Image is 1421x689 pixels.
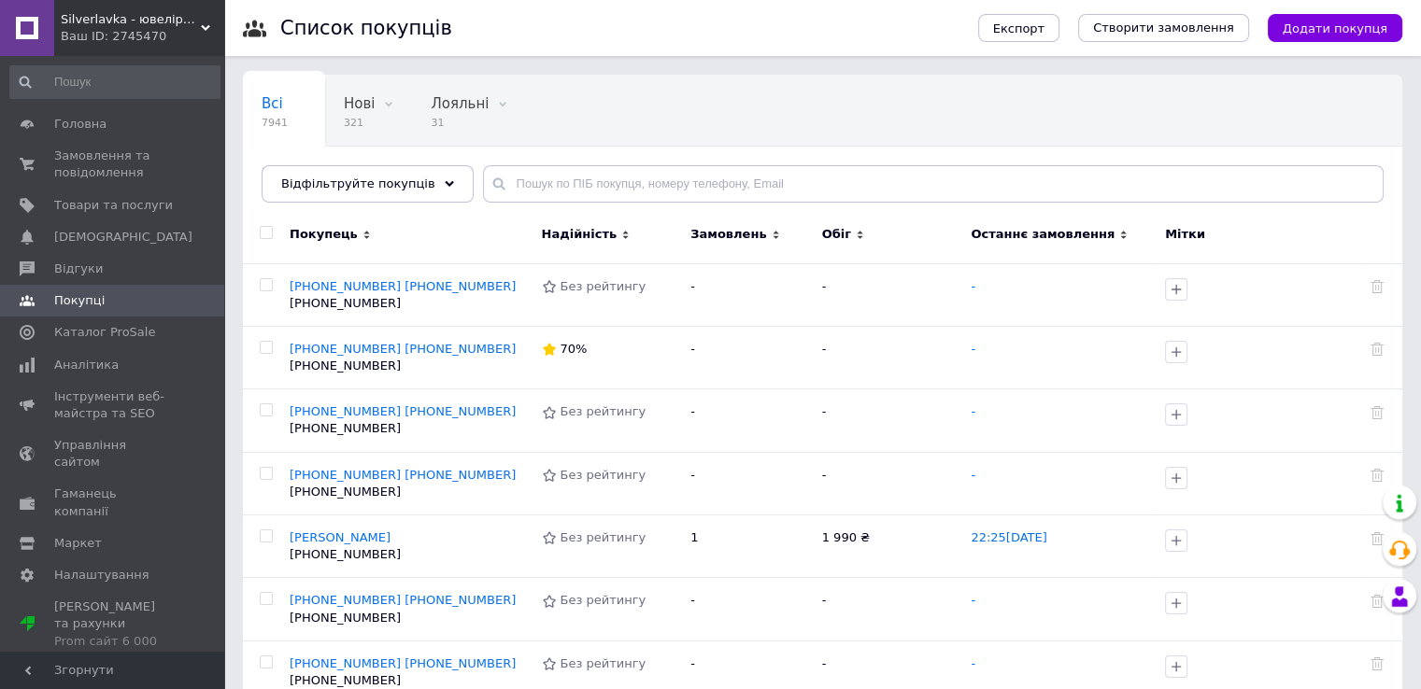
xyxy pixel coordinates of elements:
[681,389,812,452] td: -
[281,176,435,190] span: Відфільтруйте покупців
[1371,278,1384,295] div: Видалити
[690,530,698,544] span: 1
[1371,467,1384,484] div: Видалити
[344,116,375,130] span: 321
[813,578,962,640] td: -
[1283,21,1387,35] span: Додати покупця
[54,567,149,584] span: Налаштування
[1371,341,1384,358] div: Видалити
[54,197,173,214] span: Товари та послуги
[690,226,766,243] span: Замовлень
[54,292,105,309] span: Покупці
[1371,592,1384,609] div: Видалити
[290,468,516,482] a: [PHONE_NUMBER] [PHONE_NUMBER]
[54,598,173,650] span: [PERSON_NAME] та рахунки
[290,226,358,243] span: Покупець
[54,229,192,246] span: [DEMOGRAPHIC_DATA]
[54,437,173,471] span: Управління сайтом
[290,359,401,373] span: [PHONE_NUMBER]
[561,656,647,670] span: Без рейтингу
[290,656,516,670] a: [PHONE_NUMBER] [PHONE_NUMBER]
[290,342,516,356] a: [PHONE_NUMBER] [PHONE_NUMBER]
[561,530,647,544] span: Без рейтингу
[1371,529,1384,546] div: Видалити
[431,95,489,112] span: Лояльні
[813,452,962,514] td: -
[290,593,516,607] a: [PHONE_NUMBER] [PHONE_NUMBER]
[822,226,851,243] span: Обіг
[262,166,336,183] span: Неактивні
[290,404,516,418] a: [PHONE_NUMBER] [PHONE_NUMBER]
[542,226,618,243] span: Надійність
[822,529,953,546] div: 1 990 ₴
[54,388,173,422] span: Інструменти веб-майстра та SEO
[1093,20,1234,36] span: Створити замовлення
[1165,227,1205,241] span: Мітки
[813,326,962,388] td: -
[561,468,647,482] span: Без рейтингу
[54,324,155,341] span: Каталог ProSale
[561,593,647,607] span: Без рейтингу
[813,263,962,326] td: -
[262,116,288,130] span: 7941
[54,148,173,181] span: Замовлення та повідомлення
[290,611,401,625] span: [PHONE_NUMBER]
[971,530,1046,544] a: 22:25[DATE]
[290,547,401,561] span: [PHONE_NUMBER]
[971,593,975,607] a: -
[9,65,220,99] input: Пошук
[290,485,401,499] span: [PHONE_NUMBER]
[561,404,647,418] span: Без рейтингу
[54,535,102,552] span: Маркет
[978,14,1060,42] button: Експорт
[61,11,201,28] span: Silverlavka - ювелірний інтернет магазин
[681,263,812,326] td: -
[681,452,812,514] td: -
[54,260,103,277] span: Відгуки
[561,279,647,293] span: Без рейтингу
[681,326,812,388] td: -
[54,357,119,373] span: Аналітика
[971,342,975,356] a: -
[971,656,975,670] a: -
[1078,14,1249,42] a: Створити замовлення
[971,279,975,293] a: -
[344,95,375,112] span: Нові
[290,421,401,435] span: [PHONE_NUMBER]
[262,95,283,112] span: Всі
[561,342,588,356] span: 70%
[971,226,1115,243] span: Останнє замовлення
[54,633,173,650] div: Prom сайт 6 000
[483,165,1384,203] input: Пошук по ПІБ покупця, номеру телефону, Email
[290,673,401,687] span: [PHONE_NUMBER]
[290,279,516,293] a: [PHONE_NUMBER] [PHONE_NUMBER]
[1268,14,1402,42] button: Додати покупця
[290,296,401,310] span: [PHONE_NUMBER]
[54,485,173,519] span: Гаманець компанії
[280,17,452,39] h1: Список покупців
[971,468,975,482] a: -
[813,389,962,452] td: -
[971,404,975,418] a: -
[290,530,391,544] a: [PERSON_NAME]
[61,28,224,45] div: Ваш ID: 2745470
[993,21,1045,35] span: Експорт
[681,578,812,640] td: -
[1371,403,1384,420] div: Видалити
[431,116,489,130] span: 31
[1371,655,1384,672] div: Видалити
[54,116,107,133] span: Головна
